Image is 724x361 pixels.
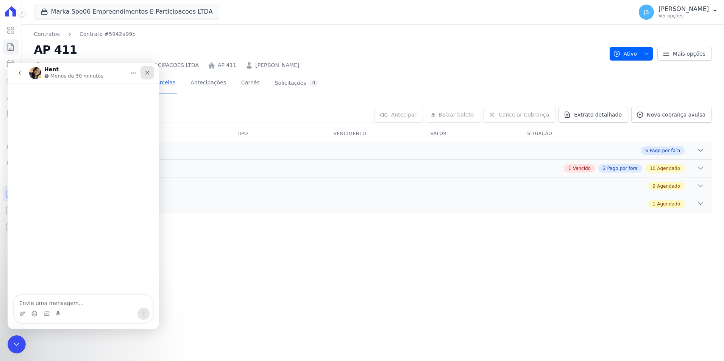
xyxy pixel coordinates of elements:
[34,30,136,38] nav: Breadcrumb
[218,61,236,69] a: AP 411
[228,126,325,142] th: Tipo
[240,73,261,93] a: Carnês
[574,111,622,118] span: Extrato detalhado
[273,73,320,93] a: Solicitações0
[653,183,656,190] span: 9
[309,79,318,87] div: 0
[657,165,680,172] span: Agendado
[657,201,680,207] span: Agendado
[657,183,680,190] span: Agendado
[275,79,318,87] div: Solicitações
[607,165,638,172] span: Pago por fora
[568,165,571,172] span: 1
[8,335,26,353] iframe: Intercom live chat
[130,245,142,257] button: Enviar uma mensagem
[559,107,628,123] a: Extrato detalhado
[645,147,648,154] span: 6
[34,61,199,69] div: MARKA SPE06 EMPREENDIMENTOS E PARTICIPACOES LTDA
[650,165,655,172] span: 10
[152,73,177,93] a: Parcelas
[189,73,228,93] a: Antecipações
[658,5,709,13] p: [PERSON_NAME]
[80,30,136,38] a: Contrato #5942a99b
[647,111,705,118] span: Nova cobrança avulsa
[657,47,712,61] a: Mais opções
[658,13,709,19] p: Ver opções
[613,47,637,61] span: Ativo
[673,50,705,58] span: Mais opções
[644,9,649,15] span: JS
[633,2,724,23] button: JS [PERSON_NAME] Ver opções
[34,30,604,38] nav: Breadcrumb
[603,165,606,172] span: 2
[518,126,615,142] th: Situação
[653,201,656,207] span: 1
[421,126,518,142] th: Valor
[34,30,60,38] a: Contratos
[36,248,42,254] button: Selecionador de GIF
[325,126,421,142] th: Vencimento
[24,248,30,254] button: Selecionador de Emoji
[631,107,712,123] a: Nova cobrança avulsa
[34,41,604,58] h2: AP 411
[34,5,219,19] button: Marka Spe06 Empreendimentos E Participacoes LTDA
[255,61,299,69] a: [PERSON_NAME]
[610,47,653,61] button: Ativo
[8,63,159,329] iframe: Intercom live chat
[650,147,680,154] span: Pago por fora
[12,248,18,254] button: Upload do anexo
[48,248,54,254] button: Start recording
[573,165,591,172] span: Vencido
